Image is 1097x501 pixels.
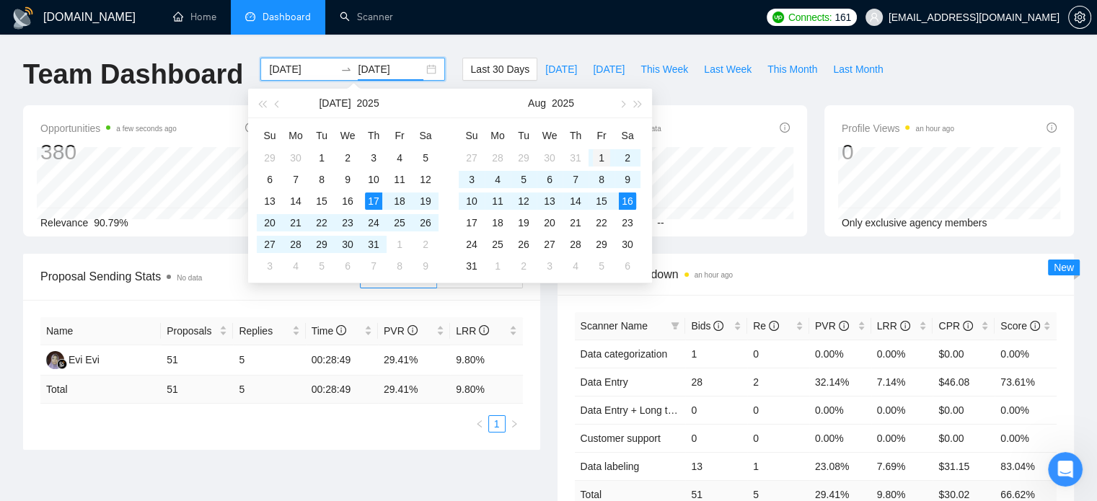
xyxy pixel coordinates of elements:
[313,257,330,275] div: 5
[567,257,584,275] div: 4
[417,192,434,210] div: 19
[361,190,387,212] td: 2025-07-17
[1068,12,1091,23] a: setting
[463,257,480,275] div: 31
[541,149,558,167] div: 30
[167,323,216,339] span: Proposals
[391,171,408,188] div: 11
[391,149,408,167] div: 4
[313,236,330,253] div: 29
[46,353,100,365] a: EEEvi Evi
[261,236,278,253] div: 27
[567,214,584,231] div: 21
[459,234,485,255] td: 2025-08-24
[871,368,933,396] td: 7.14%
[767,61,817,77] span: This Month
[581,461,640,472] a: Data labeling
[485,169,511,190] td: 2025-08-04
[23,58,243,92] h1: Team Dashboard
[283,147,309,169] td: 2025-06-30
[384,325,418,337] span: PVR
[261,257,278,275] div: 3
[1030,321,1040,331] span: info-circle
[614,190,640,212] td: 2025-08-16
[938,320,972,332] span: CPR
[309,255,335,277] td: 2025-08-05
[581,404,685,416] a: Data Entry + Long term
[747,368,809,396] td: 2
[339,257,356,275] div: 6
[815,320,849,332] span: PVR
[537,212,563,234] td: 2025-08-20
[581,376,628,388] a: Data Entry
[593,171,610,188] div: 8
[753,320,779,332] span: Re
[839,321,849,331] span: info-circle
[313,192,330,210] div: 15
[459,147,485,169] td: 2025-07-27
[657,217,664,229] span: --
[340,63,352,75] span: to
[463,149,480,167] div: 27
[511,124,537,147] th: Tu
[619,257,636,275] div: 6
[511,169,537,190] td: 2025-08-05
[40,217,88,229] span: Relevance
[309,190,335,212] td: 2025-07-15
[335,124,361,147] th: We
[489,236,506,253] div: 25
[563,169,589,190] td: 2025-08-07
[306,345,378,376] td: 00:28:49
[335,234,361,255] td: 2025-07-30
[485,190,511,212] td: 2025-08-11
[336,325,346,335] span: info-circle
[313,149,330,167] div: 1
[391,192,408,210] div: 18
[759,58,825,81] button: This Month
[537,255,563,277] td: 2025-09-03
[387,124,413,147] th: Fr
[488,415,506,433] li: 1
[567,149,584,167] div: 31
[261,171,278,188] div: 6
[515,192,532,210] div: 12
[933,368,995,396] td: $46.08
[619,236,636,253] div: 30
[417,257,434,275] div: 9
[589,169,614,190] td: 2025-08-08
[456,325,489,337] span: LRR
[668,315,682,337] span: filter
[541,214,558,231] div: 20
[161,345,233,376] td: 51
[691,320,723,332] span: Bids
[309,234,335,255] td: 2025-07-29
[413,212,439,234] td: 2025-07-26
[563,212,589,234] td: 2025-08-21
[515,257,532,275] div: 2
[485,255,511,277] td: 2025-09-01
[589,234,614,255] td: 2025-08-29
[511,234,537,255] td: 2025-08-26
[283,124,309,147] th: Mo
[619,192,636,210] div: 16
[413,255,439,277] td: 2025-08-09
[46,351,64,369] img: EE
[541,236,558,253] div: 27
[537,147,563,169] td: 2025-07-30
[312,325,346,337] span: Time
[809,340,871,368] td: 0.00%
[463,171,480,188] div: 3
[581,433,661,444] a: Customer support
[365,236,382,253] div: 31
[340,63,352,75] span: swap-right
[463,192,480,210] div: 10
[287,236,304,253] div: 28
[361,212,387,234] td: 2025-07-24
[593,257,610,275] div: 5
[245,123,255,133] span: info-circle
[470,61,529,77] span: Last 30 Days
[537,58,585,81] button: [DATE]
[283,255,309,277] td: 2025-08-04
[361,147,387,169] td: 2025-07-03
[57,359,67,369] img: gigradar-bm.png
